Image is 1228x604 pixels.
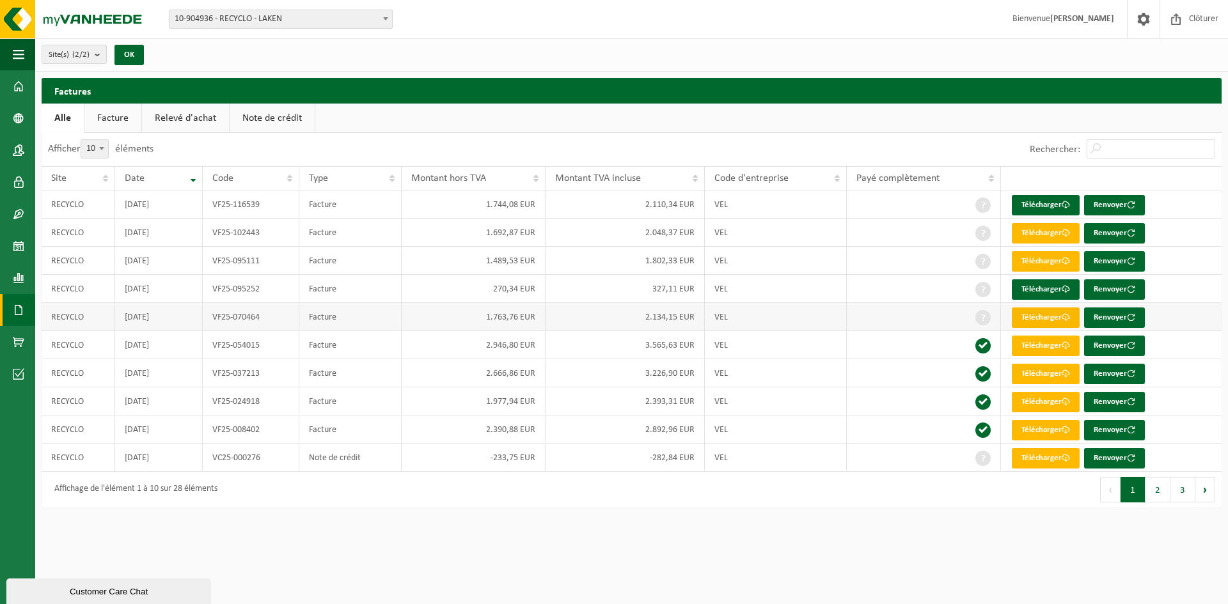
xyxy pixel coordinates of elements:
[705,444,847,472] td: VEL
[42,219,115,247] td: RECYCLO
[402,387,546,415] td: 1.977,94 EUR
[705,275,847,303] td: VEL
[299,303,401,331] td: Facture
[203,415,299,444] td: VF25-008402
[114,45,144,65] button: OK
[299,247,401,275] td: Facture
[402,359,546,387] td: 2.666,86 EUR
[1012,392,1080,412] a: Télécharger
[6,576,214,604] iframe: chat widget
[299,415,401,444] td: Facture
[546,415,705,444] td: 2.892,96 EUR
[705,331,847,359] td: VEL
[169,10,393,29] span: 10-904936 - RECYCLO - LAKEN
[546,303,705,331] td: 2.134,15 EUR
[1012,223,1080,244] a: Télécharger
[203,247,299,275] td: VF25-095111
[203,444,299,472] td: VC25-000276
[203,331,299,359] td: VF25-054015
[49,45,90,65] span: Site(s)
[546,219,705,247] td: 2.048,37 EUR
[42,415,115,444] td: RECYCLO
[555,173,641,183] span: Montant TVA incluse
[1084,420,1145,440] button: Renvoyer
[1084,195,1145,215] button: Renvoyer
[203,219,299,247] td: VF25-102443
[142,104,229,133] a: Relevé d'achat
[203,359,299,387] td: VF25-037213
[705,247,847,275] td: VEL
[84,104,141,133] a: Facture
[705,190,847,219] td: VEL
[705,387,847,415] td: VEL
[115,247,203,275] td: [DATE]
[115,387,203,415] td: [DATE]
[1121,477,1145,502] button: 1
[402,275,546,303] td: 270,34 EUR
[42,275,115,303] td: RECYCLO
[705,303,847,331] td: VEL
[115,275,203,303] td: [DATE]
[115,303,203,331] td: [DATE]
[42,45,107,64] button: Site(s)(2/2)
[169,10,392,28] span: 10-904936 - RECYCLO - LAKEN
[309,173,328,183] span: Type
[42,247,115,275] td: RECYCLO
[714,173,789,183] span: Code d'entreprise
[856,173,940,183] span: Payé complètement
[48,144,153,154] label: Afficher éléments
[402,415,546,444] td: 2.390,88 EUR
[125,173,145,183] span: Date
[1012,336,1080,356] a: Télécharger
[72,50,90,59] count: (2/2)
[546,387,705,415] td: 2.393,31 EUR
[203,387,299,415] td: VF25-024918
[546,359,705,387] td: 3.226,90 EUR
[299,219,401,247] td: Facture
[1084,336,1145,356] button: Renvoyer
[1084,279,1145,300] button: Renvoyer
[402,303,546,331] td: 1.763,76 EUR
[705,219,847,247] td: VEL
[1084,251,1145,272] button: Renvoyer
[1012,195,1080,215] a: Télécharger
[1030,144,1080,155] label: Rechercher:
[1195,477,1215,502] button: Next
[1012,420,1080,440] a: Télécharger
[115,444,203,472] td: [DATE]
[1084,392,1145,412] button: Renvoyer
[299,331,401,359] td: Facture
[546,190,705,219] td: 2.110,34 EUR
[1012,307,1080,328] a: Télécharger
[115,219,203,247] td: [DATE]
[402,190,546,219] td: 1.744,08 EUR
[1012,448,1080,468] a: Télécharger
[299,444,401,472] td: Note de crédit
[42,444,115,472] td: RECYCLO
[402,331,546,359] td: 2.946,80 EUR
[1145,477,1170,502] button: 2
[115,415,203,444] td: [DATE]
[1084,223,1145,244] button: Renvoyer
[51,173,67,183] span: Site
[705,359,847,387] td: VEL
[402,247,546,275] td: 1.489,53 EUR
[230,104,315,133] a: Note de crédit
[115,190,203,219] td: [DATE]
[1084,307,1145,328] button: Renvoyer
[1100,477,1121,502] button: Previous
[1012,251,1080,272] a: Télécharger
[203,190,299,219] td: VF25-116539
[411,173,486,183] span: Montant hors TVA
[1012,364,1080,384] a: Télécharger
[1050,14,1114,24] strong: [PERSON_NAME]
[42,104,84,133] a: Alle
[42,303,115,331] td: RECYCLO
[299,359,401,387] td: Facture
[705,415,847,444] td: VEL
[203,303,299,331] td: VF25-070464
[546,275,705,303] td: 327,11 EUR
[115,359,203,387] td: [DATE]
[203,275,299,303] td: VF25-095252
